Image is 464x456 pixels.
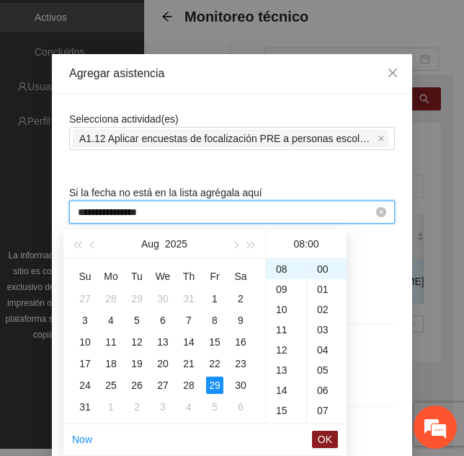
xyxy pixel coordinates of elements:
div: 05 [307,360,347,380]
div: 15 [206,333,223,351]
div: 29 [206,377,223,394]
td: 2025-08-09 [228,310,254,331]
div: 31 [76,398,94,416]
td: 2025-08-18 [98,353,124,374]
div: 11 [266,320,306,340]
div: 26 [128,377,146,394]
td: 2025-08-28 [176,374,202,396]
span: A1.12 Aplicar encuestas de focalización PRE a personas escolarizadas en [GEOGRAPHIC_DATA] [79,131,375,146]
td: 2025-07-30 [150,288,176,310]
th: Fr [202,265,228,288]
td: 2025-08-21 [176,353,202,374]
div: 08 [307,421,347,441]
span: close-circle [376,207,386,217]
div: 16 [266,421,306,441]
div: 2 [128,398,146,416]
div: 6 [154,312,171,329]
div: 11 [102,333,120,351]
td: 2025-08-06 [150,310,176,331]
div: 1 [102,398,120,416]
td: 2025-08-13 [150,331,176,353]
td: 2025-08-04 [98,310,124,331]
span: Selecciona actividad(es) [69,113,179,125]
button: 2025 [165,229,187,258]
td: 2025-08-30 [228,374,254,396]
th: Su [72,265,98,288]
th: Sa [228,265,254,288]
td: 2025-08-05 [124,310,150,331]
div: 28 [180,377,197,394]
div: 14 [180,333,197,351]
th: Tu [124,265,150,288]
div: 19 [128,355,146,372]
a: Now [72,434,92,445]
td: 2025-08-20 [150,353,176,374]
div: 9 [232,312,249,329]
th: Mo [98,265,124,288]
div: 02 [307,299,347,320]
div: 18 [102,355,120,372]
td: 2025-09-05 [202,396,228,418]
div: 22 [206,355,223,372]
td: 2025-08-11 [98,331,124,353]
td: 2025-08-02 [228,288,254,310]
span: OK [318,431,332,447]
span: close [387,67,398,79]
div: 08 [266,259,306,279]
div: 2 [232,290,249,307]
div: 20 [154,355,171,372]
td: 2025-09-03 [150,396,176,418]
div: 17 [76,355,94,372]
div: 30 [154,290,171,307]
div: 13 [154,333,171,351]
td: 2025-08-26 [124,374,150,396]
div: 5 [206,398,223,416]
td: 2025-08-14 [176,331,202,353]
td: 2025-08-17 [72,353,98,374]
div: 10 [76,333,94,351]
button: OK [312,431,338,448]
div: 16 [232,333,249,351]
textarea: Escriba su mensaje y pulse “Intro” [7,303,275,354]
div: 1 [206,290,223,307]
div: 23 [232,355,249,372]
span: close [378,135,385,142]
th: We [150,265,176,288]
td: 2025-09-04 [176,396,202,418]
td: 2025-07-28 [98,288,124,310]
div: 09 [266,279,306,299]
span: Estamos en línea. [84,147,199,293]
td: 2025-09-06 [228,396,254,418]
td: 2025-08-10 [72,331,98,353]
td: 2025-08-24 [72,374,98,396]
div: 7 [180,312,197,329]
div: 08:00 [272,229,341,258]
div: 29 [128,290,146,307]
div: 3 [76,312,94,329]
div: 4 [180,398,197,416]
td: 2025-08-01 [202,288,228,310]
div: 30 [232,377,249,394]
div: Minimizar ventana de chat en vivo [236,7,271,42]
td: 2025-08-27 [150,374,176,396]
div: 5 [128,312,146,329]
div: 6 [232,398,249,416]
td: 2025-08-31 [72,396,98,418]
div: 25 [102,377,120,394]
td: 2025-08-16 [228,331,254,353]
div: 28 [102,290,120,307]
div: 01 [307,279,347,299]
div: 8 [206,312,223,329]
td: 2025-08-12 [124,331,150,353]
div: 15 [266,400,306,421]
td: 2025-08-15 [202,331,228,353]
td: 2025-08-22 [202,353,228,374]
div: 21 [180,355,197,372]
div: 04 [307,340,347,360]
td: 2025-08-23 [228,353,254,374]
td: 2025-07-31 [176,288,202,310]
div: 27 [154,377,171,394]
div: Chatee con nosotros ahora [75,74,242,92]
div: 12 [128,333,146,351]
